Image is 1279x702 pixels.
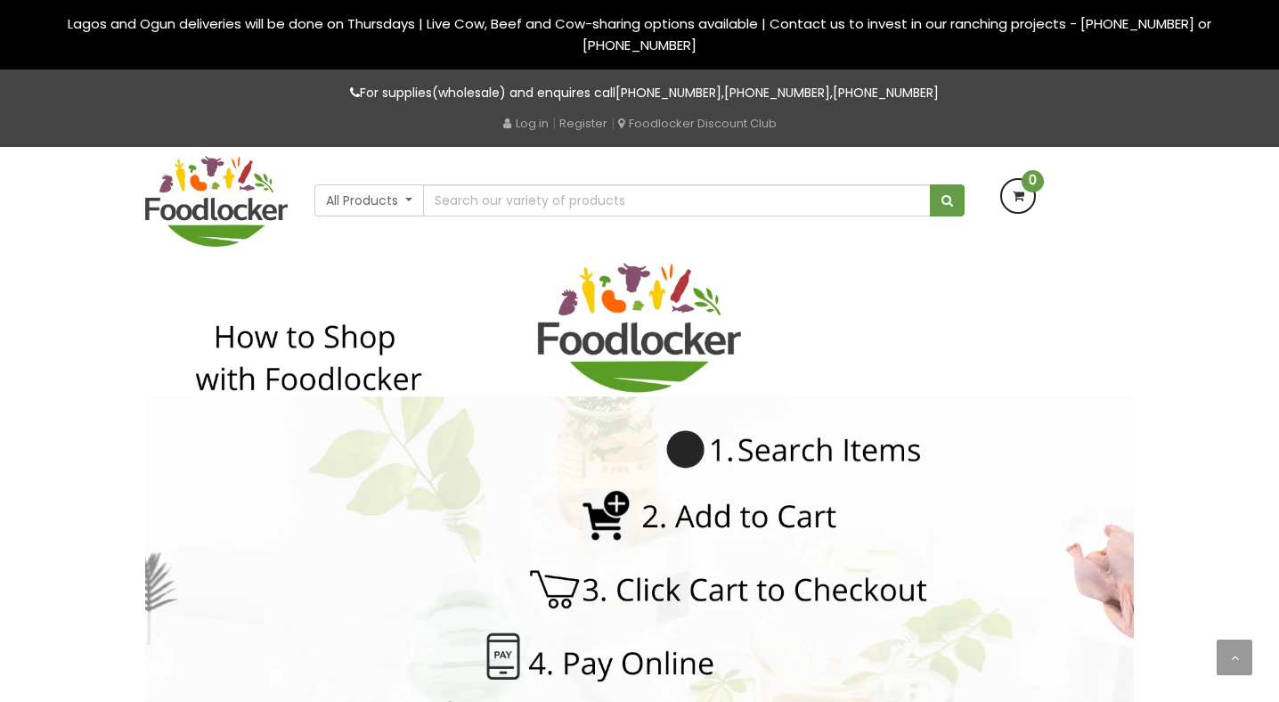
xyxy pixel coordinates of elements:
[145,83,1134,103] p: For supplies(wholesale) and enquires call , ,
[1022,170,1044,192] span: 0
[833,84,939,102] a: [PHONE_NUMBER]
[552,114,556,132] span: |
[503,115,549,132] a: Log in
[615,84,721,102] a: [PHONE_NUMBER]
[611,114,615,132] span: |
[559,115,607,132] a: Register
[314,184,424,216] button: All Products
[618,115,777,132] a: Foodlocker Discount Club
[68,14,1211,54] span: Lagos and Ogun deliveries will be done on Thursdays | Live Cow, Beef and Cow-sharing options avai...
[423,184,931,216] input: Search our variety of products
[145,156,288,247] img: FoodLocker
[724,84,830,102] a: [PHONE_NUMBER]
